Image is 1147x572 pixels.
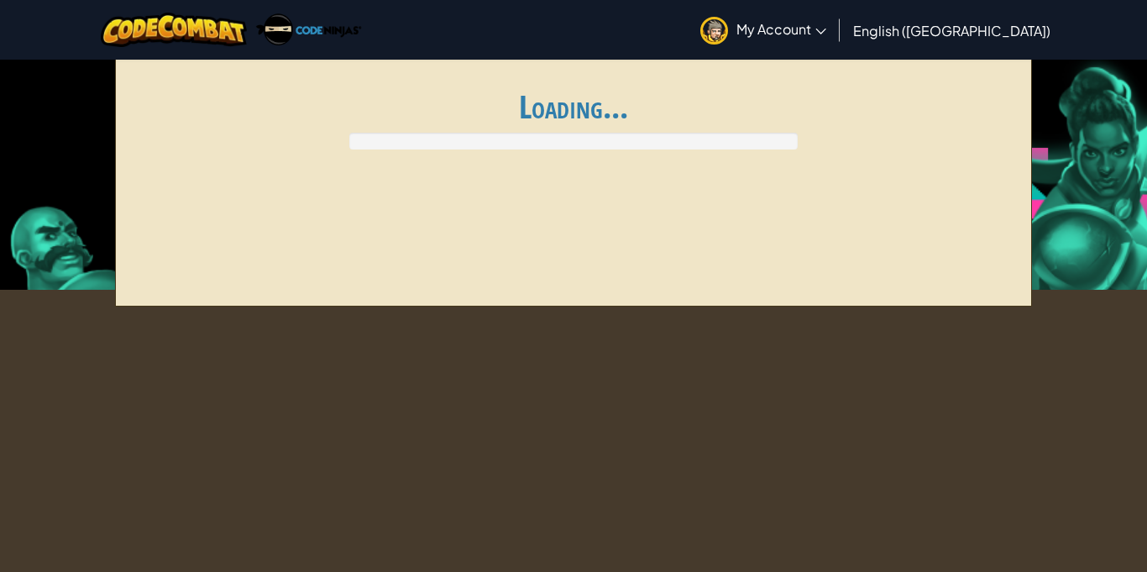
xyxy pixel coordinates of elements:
[255,13,362,47] img: Code Ninjas logo
[845,8,1059,53] a: English ([GEOGRAPHIC_DATA])
[126,89,1022,124] h1: Loading...
[736,20,826,38] span: My Account
[700,17,728,45] img: avatar
[853,22,1050,39] span: English ([GEOGRAPHIC_DATA])
[692,3,835,56] a: My Account
[101,13,248,47] img: CodeCombat logo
